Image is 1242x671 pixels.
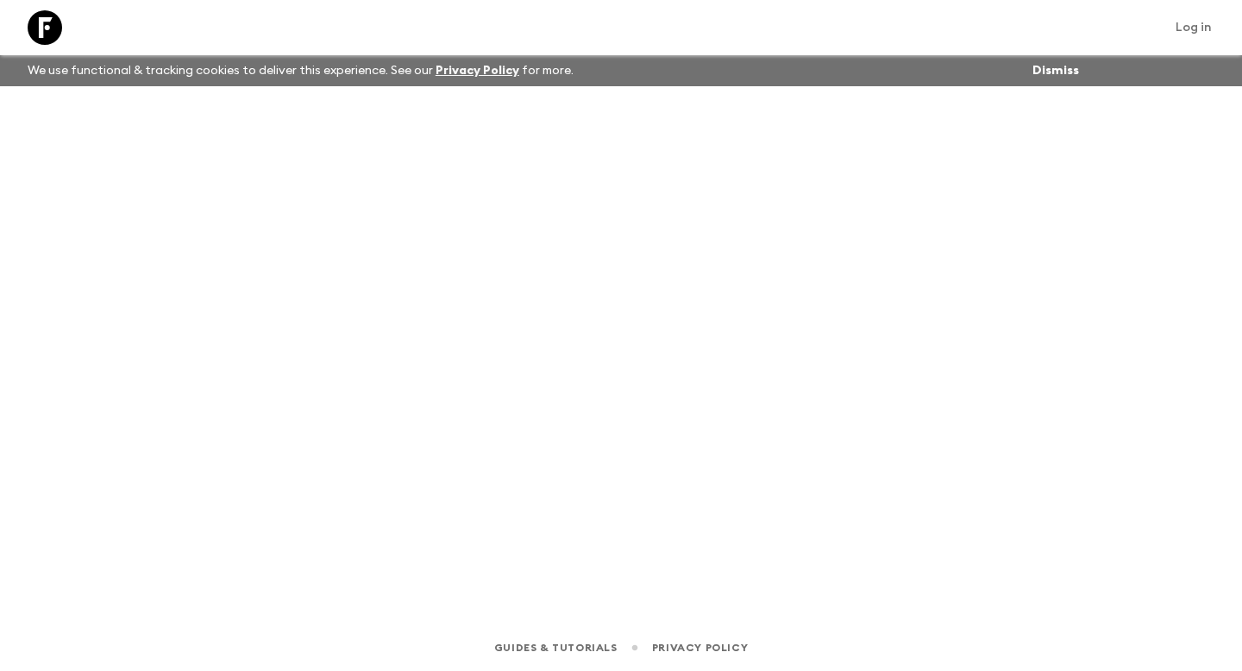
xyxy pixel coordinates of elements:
a: Log in [1166,16,1221,40]
a: Privacy Policy [652,638,748,657]
a: Privacy Policy [436,65,519,77]
a: Guides & Tutorials [494,638,618,657]
button: Dismiss [1028,59,1083,83]
p: We use functional & tracking cookies to deliver this experience. See our for more. [21,55,580,86]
